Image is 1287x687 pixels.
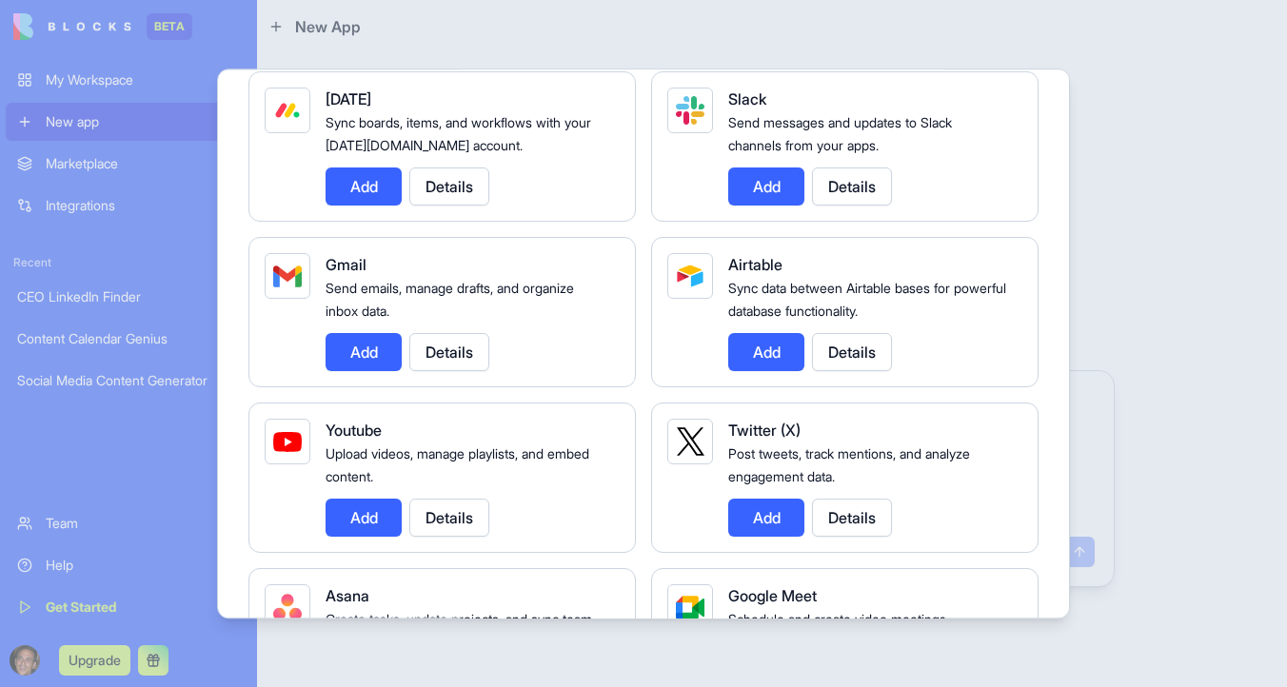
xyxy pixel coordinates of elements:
span: Youtube [326,421,382,440]
span: Send messages and updates to Slack channels from your apps. [728,114,952,153]
span: Schedule and create video meetings. [728,611,949,627]
span: Send emails, manage drafts, and organize inbox data. [326,280,574,319]
button: Add [326,167,402,206]
button: Add [728,499,804,537]
button: Details [812,167,892,206]
span: Create tasks, update projects, and sync team workflows. [326,611,592,650]
button: Details [812,333,892,371]
span: [DATE] [326,89,371,108]
button: Details [409,499,489,537]
span: Slack [728,89,766,108]
button: Details [812,499,892,537]
span: Gmail [326,255,366,274]
span: Airtable [728,255,782,274]
button: Add [326,333,402,371]
span: Post tweets, track mentions, and analyze engagement data. [728,445,970,484]
button: Add [728,333,804,371]
span: Google Meet [728,586,817,605]
button: Details [409,333,489,371]
button: Add [728,167,804,206]
button: Add [326,499,402,537]
span: Sync data between Airtable bases for powerful database functionality. [728,280,1006,319]
span: Twitter (X) [728,421,801,440]
span: Sync boards, items, and workflows with your [DATE][DOMAIN_NAME] account. [326,114,591,153]
span: Upload videos, manage playlists, and embed content. [326,445,589,484]
button: Details [409,167,489,206]
span: Asana [326,586,369,605]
